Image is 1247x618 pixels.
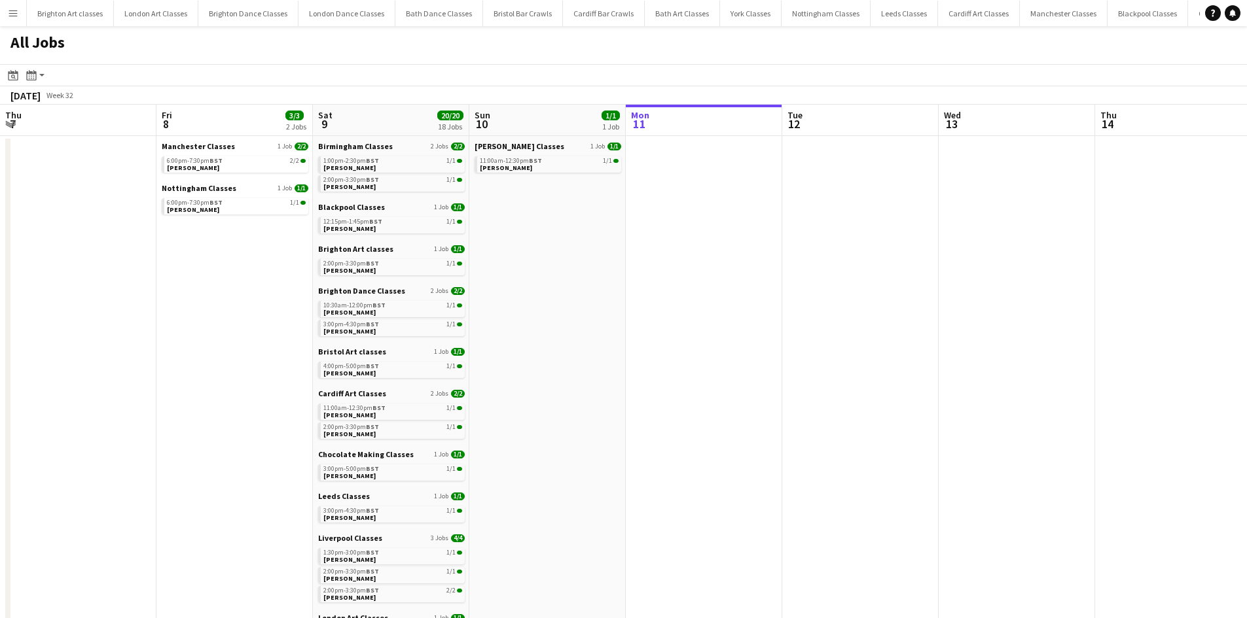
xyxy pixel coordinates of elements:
[323,507,379,514] span: 3:00pm-4:30pm
[451,451,465,458] span: 1/1
[318,141,465,151] a: Birmingham Classes2 Jobs2/2
[295,143,308,150] span: 2/2
[318,491,465,533] div: Leeds Classes1 Job1/13:00pm-4:30pmBST1/1[PERSON_NAME]
[438,122,463,131] div: 18 Jobs
[323,308,376,317] span: Arlena Stevens
[457,262,462,266] span: 1/1
[366,567,379,575] span: BST
[323,466,379,472] span: 3:00pm-5:00pm
[290,199,299,206] span: 1/1
[162,183,236,193] span: Nottingham Classes
[290,158,299,164] span: 2/2
[323,175,462,190] a: 2:00pm-3:30pmBST1/1[PERSON_NAME]
[323,163,376,172] span: Ruth Oakley
[603,158,612,164] span: 1/1
[457,406,462,410] span: 1/1
[457,425,462,429] span: 1/1
[720,1,782,26] button: York Classes
[431,390,448,398] span: 2 Jobs
[434,451,448,458] span: 1 Job
[167,163,219,172] span: Kerry Curry
[318,533,465,543] a: Liverpool Classes3 Jobs4/4
[323,218,382,225] span: 12:15pm-1:45pm
[323,548,462,563] a: 1:30pm-3:00pmBST1/1[PERSON_NAME]
[366,422,379,431] span: BST
[167,158,223,164] span: 6:00pm-7:30pm
[162,109,172,121] span: Fri
[480,163,532,172] span: Abbie Price
[483,1,563,26] button: Bristol Bar Crawls
[369,217,382,226] span: BST
[323,156,462,171] a: 1:00pm-2:30pmBST1/1[PERSON_NAME]
[457,322,462,326] span: 1/1
[431,287,448,295] span: 2 Jobs
[323,586,462,601] a: 2:00pm-3:30pmBST2/2[PERSON_NAME]
[162,183,308,217] div: Nottingham Classes1 Job1/16:00pm-7:30pmBST1/1[PERSON_NAME]
[590,143,605,150] span: 1 Job
[446,321,456,328] span: 1/1
[446,177,456,183] span: 1/1
[782,1,871,26] button: Nottingham Classes
[318,347,465,356] a: Bristol Art classes1 Job1/1
[162,183,308,193] a: Nottingham Classes1 Job1/1
[395,1,483,26] button: Bath Dance Classes
[457,178,462,182] span: 1/1
[323,568,379,575] span: 2:00pm-3:30pm
[457,159,462,163] span: 1/1
[323,224,376,233] span: Danielle Woodward
[607,143,621,150] span: 1/1
[938,1,1020,26] button: Cardiff Art Classes
[366,548,379,557] span: BST
[209,156,223,165] span: BST
[318,347,465,388] div: Bristol Art classes1 Job1/14:00pm-5:00pmBST1/1[PERSON_NAME]
[323,182,376,191] span: Katie Murphy
[871,1,938,26] button: Leeds Classes
[434,245,448,253] span: 1 Job
[366,506,379,515] span: BST
[431,143,448,150] span: 2 Jobs
[323,464,462,479] a: 3:00pm-5:00pmBST1/1[PERSON_NAME]
[318,449,414,459] span: Chocolate Making Classes
[316,116,333,131] span: 9
[434,203,448,211] span: 1 Job
[323,513,376,522] span: Bethaney Rafferty
[446,424,456,430] span: 1/1
[645,1,720,26] button: Bath Art Classes
[323,217,462,232] a: 12:15pm-1:45pmBST1/1[PERSON_NAME]
[298,1,395,26] button: London Dance Classes
[323,320,462,335] a: 3:00pm-4:30pmBST1/1[PERSON_NAME]
[10,89,41,102] div: [DATE]
[278,143,292,150] span: 1 Job
[629,116,649,131] span: 11
[446,405,456,411] span: 1/1
[5,109,22,121] span: Thu
[480,158,542,164] span: 11:00am-12:30pm
[434,348,448,356] span: 1 Job
[786,116,803,131] span: 12
[323,302,386,309] span: 10:30am-12:00pm
[446,466,456,472] span: 1/1
[318,286,405,296] span: Brighton Dance Classes
[1100,109,1117,121] span: Thu
[318,491,465,501] a: Leeds Classes1 Job1/1
[451,287,465,295] span: 2/2
[563,1,645,26] button: Cardiff Bar Crawls
[446,587,456,594] span: 2/2
[437,111,463,120] span: 20/20
[162,141,308,183] div: Manchester Classes1 Job2/26:00pm-7:30pmBST2/2[PERSON_NAME]
[451,143,465,150] span: 2/2
[318,202,465,244] div: Blackpool Classes1 Job1/112:15pm-1:45pmBST1/1[PERSON_NAME]
[366,175,379,184] span: BST
[475,109,490,121] span: Sun
[318,388,465,449] div: Cardiff Art Classes2 Jobs2/211:00am-12:30pmBST1/1[PERSON_NAME]2:00pm-3:30pmBST1/1[PERSON_NAME]
[323,587,379,594] span: 2:00pm-3:30pm
[318,491,370,501] span: Leeds Classes
[480,156,619,171] a: 11:00am-12:30pmBST1/1[PERSON_NAME]
[323,369,376,377] span: Ali Redfern
[318,244,465,286] div: Brighton Art classes1 Job1/12:00pm-3:30pmBST1/1[PERSON_NAME]
[323,327,376,335] span: Megan Butler
[27,1,114,26] button: Brighton Art classes
[323,301,462,316] a: 10:30am-12:00pmBST1/1[PERSON_NAME]
[318,141,393,151] span: Birmingham Classes
[475,141,621,175] div: [PERSON_NAME] Classes1 Job1/111:00am-12:30pmBST1/1[PERSON_NAME]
